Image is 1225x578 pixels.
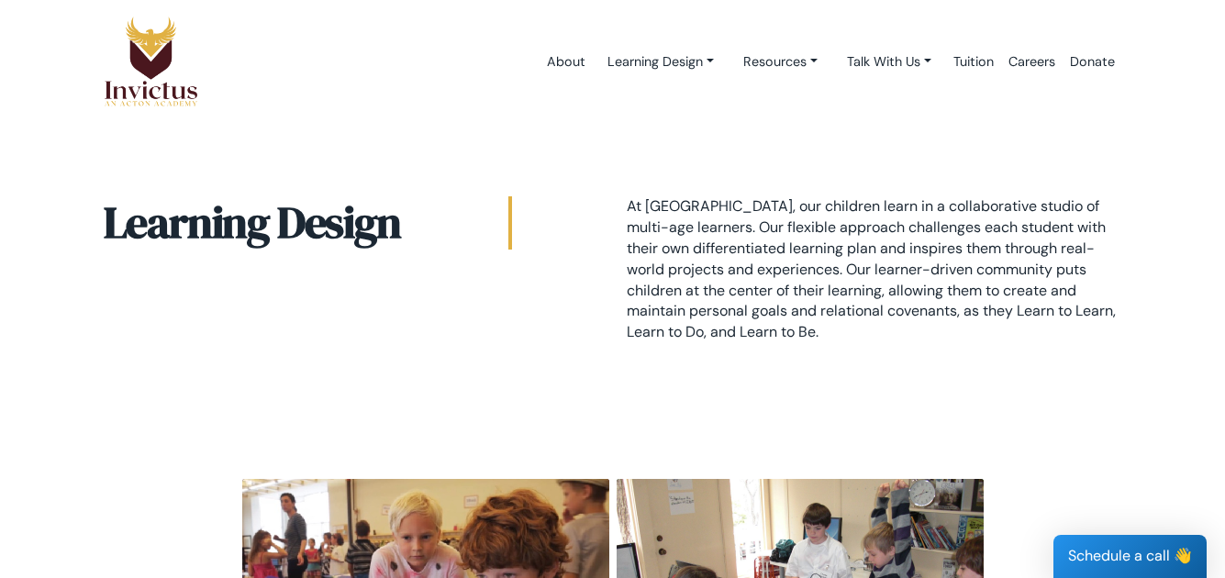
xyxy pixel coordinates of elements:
[832,45,946,79] a: Talk With Us
[104,16,199,107] img: Logo
[104,196,512,250] h2: Learning Design
[593,45,729,79] a: Learning Design
[1053,535,1207,578] div: Schedule a call 👋
[540,23,593,101] a: About
[729,45,832,79] a: Resources
[1001,23,1063,101] a: Careers
[1063,23,1122,101] a: Donate
[627,196,1122,343] p: At [GEOGRAPHIC_DATA], our children learn in a collaborative studio of multi-age learners. Our fle...
[946,23,1001,101] a: Tuition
